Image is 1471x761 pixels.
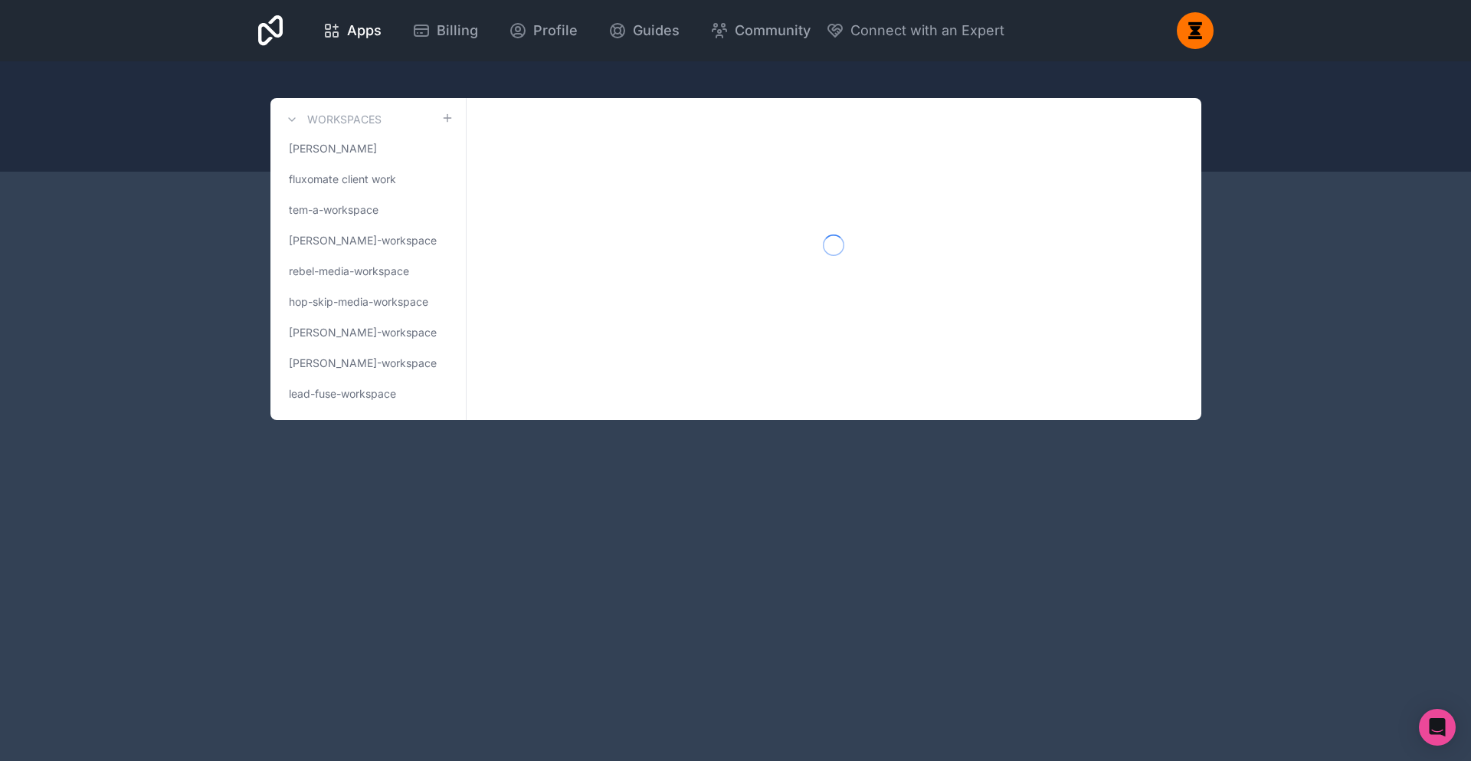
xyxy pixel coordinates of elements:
a: Guides [596,14,692,48]
a: rebel-media-workspace [283,257,454,285]
span: Guides [633,20,680,41]
span: fluxomate client work [289,172,396,187]
h3: Workspaces [307,112,382,127]
span: tem-a-workspace [289,202,378,218]
a: Workspaces [283,110,382,129]
a: Profile [496,14,590,48]
a: tem-a-workspace [283,196,454,224]
span: Community [735,20,811,41]
span: hop-skip-media-workspace [289,294,428,310]
a: [PERSON_NAME]-workspace [283,349,454,377]
div: Open Intercom Messenger [1419,709,1456,746]
span: Profile [533,20,578,41]
a: Community [698,14,823,48]
span: Apps [347,20,382,41]
a: [PERSON_NAME] [283,135,454,162]
span: Connect with an Expert [850,20,1004,41]
span: [PERSON_NAME]-workspace [289,325,437,340]
a: hop-skip-media-workspace [283,288,454,316]
a: Billing [400,14,490,48]
span: lead-fuse-workspace [289,386,396,402]
a: Apps [310,14,394,48]
span: [PERSON_NAME]-workspace [289,233,437,248]
span: [PERSON_NAME] [289,141,377,156]
a: lead-fuse-workspace [283,380,454,408]
span: [PERSON_NAME]-workspace [289,356,437,371]
a: [PERSON_NAME]-workspace [283,227,454,254]
a: [PERSON_NAME]-workspace [283,319,454,346]
span: rebel-media-workspace [289,264,409,279]
button: Connect with an Expert [826,20,1004,41]
a: fluxomate client work [283,166,454,193]
span: Billing [437,20,478,41]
